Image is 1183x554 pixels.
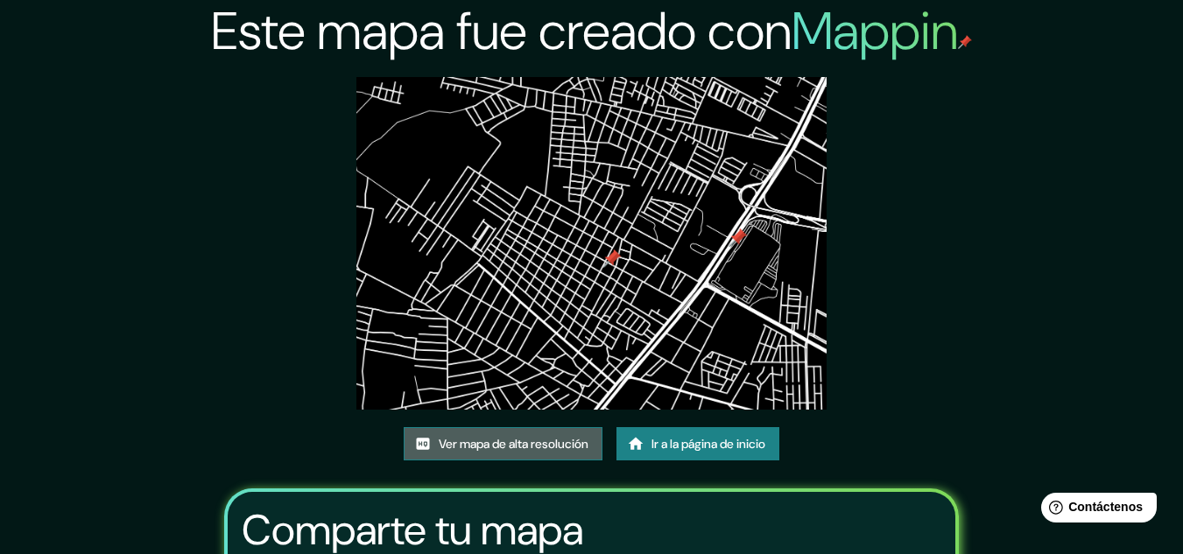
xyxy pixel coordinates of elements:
font: Ver mapa de alta resolución [439,436,588,452]
iframe: Lanzador de widgets de ayuda [1027,486,1164,535]
a: Ver mapa de alta resolución [404,427,602,460]
a: Ir a la página de inicio [616,427,779,460]
img: created-map [356,77,827,410]
img: pin de mapeo [958,35,972,49]
font: Ir a la página de inicio [651,436,765,452]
